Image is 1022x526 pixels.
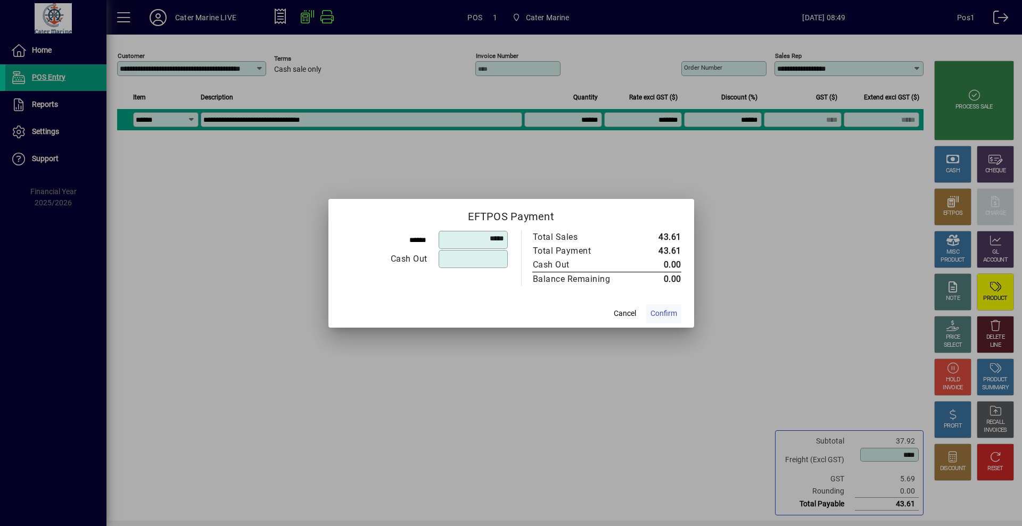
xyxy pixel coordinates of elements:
[608,304,642,323] button: Cancel
[650,308,677,319] span: Confirm
[633,244,681,258] td: 43.61
[633,272,681,286] td: 0.00
[646,304,681,323] button: Confirm
[532,244,633,258] td: Total Payment
[614,308,636,319] span: Cancel
[342,253,427,265] div: Cash Out
[533,273,622,286] div: Balance Remaining
[633,230,681,244] td: 43.61
[532,230,633,244] td: Total Sales
[533,258,622,271] div: Cash Out
[328,199,694,230] h2: EFTPOS Payment
[633,258,681,272] td: 0.00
